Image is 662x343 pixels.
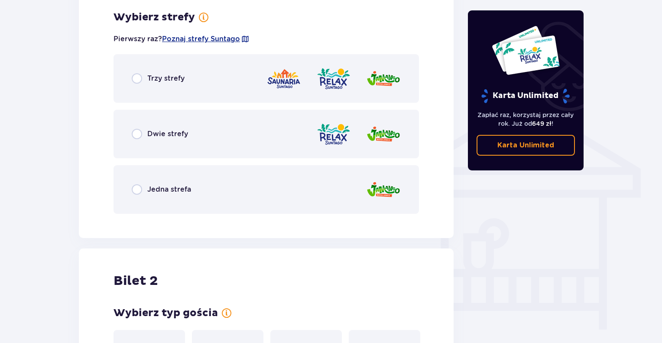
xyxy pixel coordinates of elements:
p: Pierwszy raz? [114,34,250,44]
p: Wybierz typ gościa [114,307,218,320]
img: zone logo [366,122,401,147]
img: zone logo [366,177,401,202]
a: Poznaj strefy Suntago [162,34,240,44]
img: zone logo [366,66,401,91]
img: zone logo [266,66,301,91]
p: Bilet 2 [114,273,158,289]
p: Jedna strefa [147,185,191,194]
p: Karta Unlimited [497,140,554,150]
p: Wybierz strefy [114,11,195,24]
p: Karta Unlimited [480,88,571,104]
p: Trzy strefy [147,74,185,83]
span: 649 zł [532,120,552,127]
img: zone logo [316,122,351,147]
p: Dwie strefy [147,129,188,139]
img: zone logo [316,66,351,91]
p: Zapłać raz, korzystaj przez cały rok. Już od ! [477,111,575,128]
a: Karta Unlimited [477,135,575,156]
